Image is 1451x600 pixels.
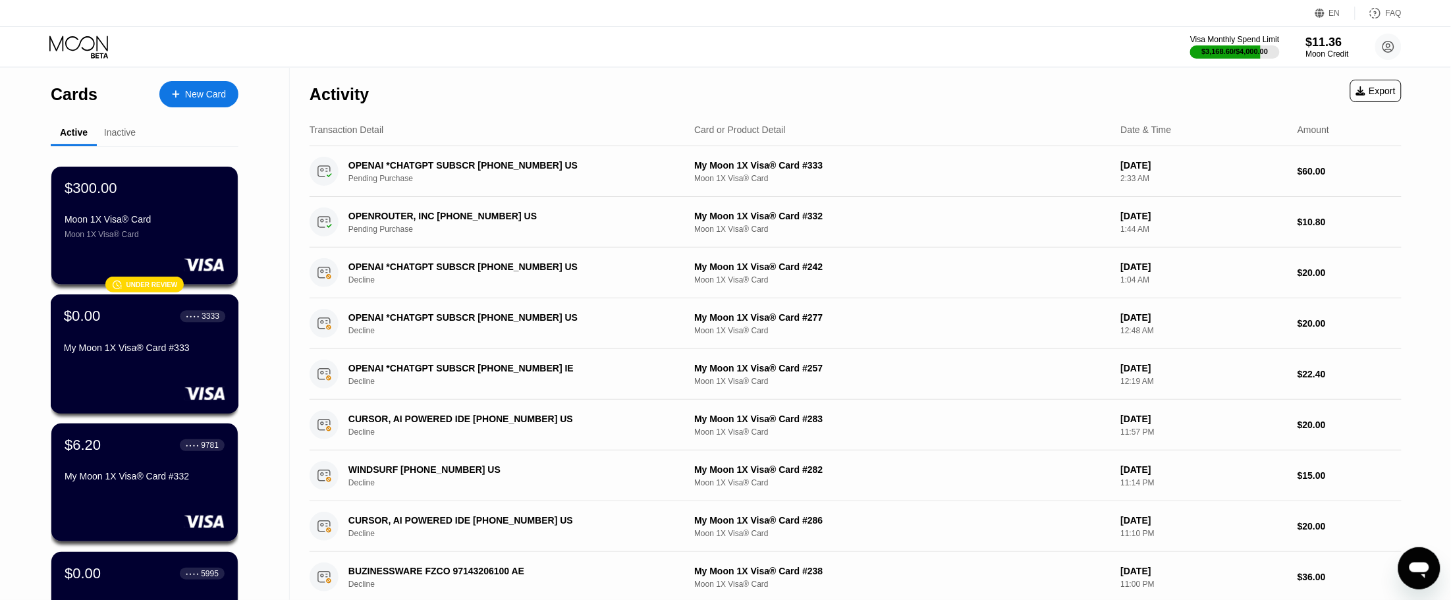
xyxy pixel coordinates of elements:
div: WINDSURF [PHONE_NUMBER] US [348,464,662,475]
div: Inactive [104,127,136,138]
div: My Moon 1X Visa® Card #333 [694,160,1110,171]
div: Moon 1X Visa® Card [694,225,1110,234]
div: 11:57 PM [1121,427,1288,437]
div: My Moon 1X Visa® Card #238 [694,566,1110,576]
div: 12:19 AM [1121,377,1288,386]
div: OPENAI *CHATGPT SUBSCR [PHONE_NUMBER] US [348,312,662,323]
div: FAQ [1355,7,1402,20]
div: OPENAI *CHATGPT SUBSCR [PHONE_NUMBER] USDeclineMy Moon 1X Visa® Card #277Moon 1X Visa® Card[DATE]... [310,298,1402,349]
div: Moon 1X Visa® Card [65,230,225,239]
div: $300.00 [65,180,117,197]
iframe: Button to launch messaging window [1398,547,1440,589]
div: Decline [348,377,685,386]
div: 11:00 PM [1121,580,1288,589]
div: My Moon 1X Visa® Card #332 [694,211,1110,221]
div: $11.36 [1306,36,1349,49]
div: 5995 [201,569,219,578]
div: OPENAI *CHATGPT SUBSCR [PHONE_NUMBER] IEDeclineMy Moon 1X Visa® Card #257Moon 1X Visa® Card[DATE]... [310,349,1402,400]
div: My Moon 1X Visa® Card #333 [64,342,225,353]
div: 11:10 PM [1121,529,1288,538]
div: My Moon 1X Visa® Card #283 [694,414,1110,424]
div: New Card [159,81,238,107]
div: Active [60,127,88,138]
div: [DATE] [1121,414,1288,424]
div: $10.80 [1298,217,1402,227]
div: Activity [310,85,369,104]
div: CURSOR, AI POWERED IDE [PHONE_NUMBER] US [348,515,662,526]
div: Moon Credit [1306,49,1349,59]
div: 1:44 AM [1121,225,1288,234]
div: BUZINESSWARE FZCO 97143206100 AE [348,566,662,576]
div: My Moon 1X Visa® Card #286 [694,515,1110,526]
div: $6.20● ● ● ●9781My Moon 1X Visa® Card #332 [51,423,238,541]
div: My Moon 1X Visa® Card #282 [694,464,1110,475]
div: ● ● ● ● [186,443,199,447]
div: 12:48 AM [1121,326,1288,335]
div: OPENROUTER, INC [PHONE_NUMBER] USPending PurchaseMy Moon 1X Visa® Card #332Moon 1X Visa® Card[DAT... [310,197,1402,248]
div: Amount [1298,124,1329,135]
div: Decline [348,580,685,589]
div: 3333 [202,312,219,321]
div: $20.00 [1298,318,1402,329]
div: 󰗎 [112,279,123,290]
div: Card or Product Detail [694,124,786,135]
div: Moon 1X Visa® Card [694,478,1110,487]
div: [DATE] [1121,261,1288,272]
div: Moon 1X Visa® Card [694,326,1110,335]
div: 1:04 AM [1121,275,1288,285]
div: 9781 [201,441,219,450]
div: Moon 1X Visa® Card [694,174,1110,183]
div: ● ● ● ● [186,572,199,576]
div: EN [1329,9,1340,18]
div: $300.00Moon 1X Visa® CardMoon 1X Visa® Card󰗎Under review [51,167,238,285]
div: Decline [348,427,685,437]
div: $0.00 [64,308,101,325]
div: Pending Purchase [348,225,685,234]
div: [DATE] [1121,464,1288,475]
div: CURSOR, AI POWERED IDE [PHONE_NUMBER] US [348,414,662,424]
div: New Card [185,89,226,100]
div: CURSOR, AI POWERED IDE [PHONE_NUMBER] USDeclineMy Moon 1X Visa® Card #283Moon 1X Visa® Card[DATE]... [310,400,1402,450]
div: Under review [126,281,178,288]
div: Moon 1X Visa® Card [694,377,1110,386]
div: [DATE] [1121,211,1288,221]
div: $36.00 [1298,572,1402,582]
div: Export [1350,80,1402,102]
div: WINDSURF [PHONE_NUMBER] USDeclineMy Moon 1X Visa® Card #282Moon 1X Visa® Card[DATE]11:14 PM$15.00 [310,450,1402,501]
div: CURSOR, AI POWERED IDE [PHONE_NUMBER] USDeclineMy Moon 1X Visa® Card #286Moon 1X Visa® Card[DATE]... [310,501,1402,552]
div: $11.36Moon Credit [1306,36,1349,59]
div: [DATE] [1121,312,1288,323]
div: $20.00 [1298,521,1402,532]
div: Moon 1X Visa® Card [694,275,1110,285]
div: ● ● ● ● [186,314,200,318]
div: [DATE] [1121,160,1288,171]
div: Date & Time [1121,124,1172,135]
div: $22.40 [1298,369,1402,379]
div: OPENAI *CHATGPT SUBSCR [PHONE_NUMBER] IE [348,363,662,373]
div: My Moon 1X Visa® Card #277 [694,312,1110,323]
div: Moon 1X Visa® Card [694,580,1110,589]
div: Cards [51,85,97,104]
div: Moon 1X Visa® Card [694,427,1110,437]
div: Export [1356,86,1396,96]
div: Pending Purchase [348,174,685,183]
div: OPENROUTER, INC [PHONE_NUMBER] US [348,211,662,221]
div: 2:33 AM [1121,174,1288,183]
div: 11:14 PM [1121,478,1288,487]
div: Moon 1X Visa® Card [694,529,1110,538]
div: OPENAI *CHATGPT SUBSCR [PHONE_NUMBER] US [348,261,662,272]
div: $20.00 [1298,420,1402,430]
div: Decline [348,529,685,538]
div: OPENAI *CHATGPT SUBSCR [PHONE_NUMBER] USPending PurchaseMy Moon 1X Visa® Card #333Moon 1X Visa® C... [310,146,1402,197]
div: $0.00 [65,565,101,582]
div: FAQ [1386,9,1402,18]
div: OPENAI *CHATGPT SUBSCR [PHONE_NUMBER] US [348,160,662,171]
div: $0.00● ● ● ●3333My Moon 1X Visa® Card #333 [51,295,238,413]
div: Transaction Detail [310,124,383,135]
div: $60.00 [1298,166,1402,177]
div: $20.00 [1298,267,1402,278]
div: [DATE] [1121,363,1288,373]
